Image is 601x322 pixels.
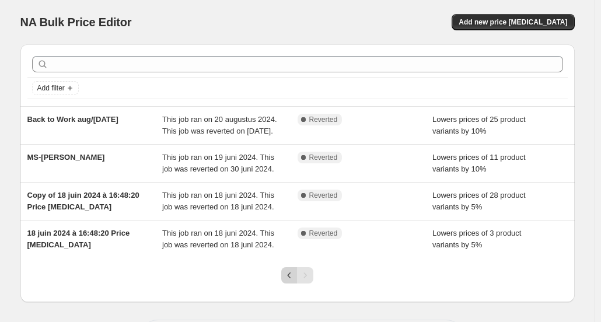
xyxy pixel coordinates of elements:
[27,229,130,249] span: 18 juin 2024 à 16:48:20 Price [MEDICAL_DATA]
[162,229,274,249] span: This job ran on 18 juni 2024. This job was reverted on 18 juni 2024.
[309,191,338,200] span: Reverted
[37,83,65,93] span: Add filter
[162,115,277,135] span: This job ran on 20 augustus 2024. This job was reverted on [DATE].
[432,153,526,173] span: Lowers prices of 11 product variants by 10%
[309,153,338,162] span: Reverted
[281,267,313,283] nav: Pagination
[27,115,118,124] span: Back to Work aug/[DATE]
[432,191,526,211] span: Lowers prices of 28 product variants by 5%
[309,229,338,238] span: Reverted
[162,153,274,173] span: This job ran on 19 juni 2024. This job was reverted on 30 juni 2024.
[452,14,574,30] button: Add new price [MEDICAL_DATA]
[32,81,79,95] button: Add filter
[27,191,139,211] span: Copy of 18 juin 2024 à 16:48:20 Price [MEDICAL_DATA]
[432,229,521,249] span: Lowers prices of 3 product variants by 5%
[27,153,105,162] span: MS-[PERSON_NAME]
[309,115,338,124] span: Reverted
[20,16,132,29] span: NA Bulk Price Editor
[281,267,298,283] button: Previous
[459,17,567,27] span: Add new price [MEDICAL_DATA]
[162,191,274,211] span: This job ran on 18 juni 2024. This job was reverted on 18 juni 2024.
[432,115,526,135] span: Lowers prices of 25 product variants by 10%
